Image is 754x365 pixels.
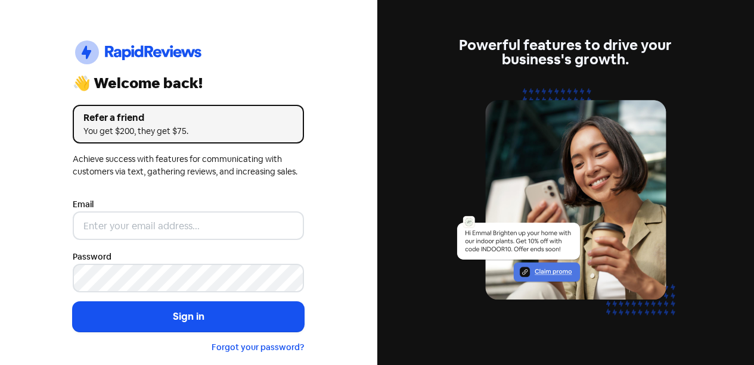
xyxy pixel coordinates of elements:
a: Forgot your password? [212,342,304,352]
label: Email [73,198,94,211]
div: You get $200, they get $75. [83,125,293,138]
div: Powerful features to drive your business's growth. [450,38,681,67]
div: Achieve success with features for communicating with customers via text, gathering reviews, and i... [73,153,304,178]
div: Refer a friend [83,111,293,125]
input: Enter your email address... [73,211,304,240]
button: Sign in [73,302,304,332]
label: Password [73,251,111,263]
div: 👋 Welcome back! [73,76,304,91]
img: text-marketing [450,81,681,338]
